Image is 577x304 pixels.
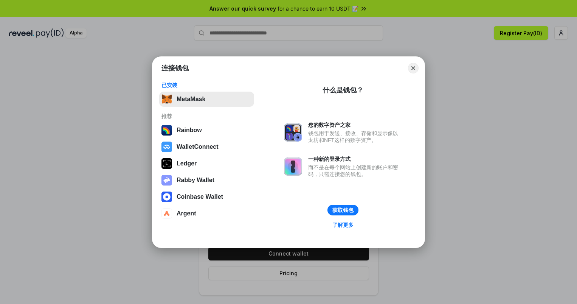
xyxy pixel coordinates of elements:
a: 了解更多 [328,220,358,230]
img: svg+xml,%3Csvg%20xmlns%3D%22http%3A%2F%2Fwww.w3.org%2F2000%2Fsvg%22%20fill%3D%22none%22%20viewBox... [284,157,302,176]
div: 推荐 [161,113,252,120]
h1: 连接钱包 [161,64,189,73]
div: 一种新的登录方式 [308,156,402,162]
img: svg+xml,%3Csvg%20fill%3D%22none%22%20height%3D%2233%22%20viewBox%3D%220%200%2035%2033%22%20width%... [161,94,172,104]
img: svg+xml,%3Csvg%20xmlns%3D%22http%3A%2F%2Fwww.w3.org%2F2000%2Fsvg%22%20fill%3D%22none%22%20viewBox... [284,123,302,142]
div: 获取钱包 [332,207,354,214]
img: svg+xml,%3Csvg%20width%3D%22120%22%20height%3D%22120%22%20viewBox%3D%220%200%20120%20120%22%20fil... [161,125,172,136]
div: 已安装 [161,82,252,89]
button: Coinbase Wallet [159,189,254,204]
div: Coinbase Wallet [177,193,223,200]
img: svg+xml,%3Csvg%20xmlns%3D%22http%3A%2F%2Fwww.w3.org%2F2000%2Fsvg%22%20width%3D%2228%22%20height%3... [161,158,172,169]
button: Rainbow [159,123,254,138]
img: svg+xml,%3Csvg%20width%3D%2228%22%20height%3D%2228%22%20viewBox%3D%220%200%2028%2028%22%20fill%3D... [161,142,172,152]
div: 您的数字资产之家 [308,122,402,128]
div: 了解更多 [332,221,354,228]
div: Rabby Wallet [177,177,214,184]
div: Rainbow [177,127,202,134]
button: Rabby Wallet [159,173,254,188]
img: svg+xml,%3Csvg%20width%3D%2228%22%20height%3D%2228%22%20viewBox%3D%220%200%2028%2028%22%20fill%3D... [161,208,172,219]
button: Ledger [159,156,254,171]
button: 获取钱包 [327,205,358,215]
button: Close [408,63,419,73]
div: Ledger [177,160,197,167]
div: 钱包用于发送、接收、存储和显示像以太坊和NFT这样的数字资产。 [308,130,402,143]
div: WalletConnect [177,143,219,150]
div: 什么是钱包？ [323,86,363,95]
div: Argent [177,210,196,217]
button: WalletConnect [159,139,254,154]
div: 而不是在每个网站上创建新的账户和密码，只需连接您的钱包。 [308,164,402,178]
button: Argent [159,206,254,221]
div: MetaMask [177,96,205,103]
img: svg+xml,%3Csvg%20xmlns%3D%22http%3A%2F%2Fwww.w3.org%2F2000%2Fsvg%22%20fill%3D%22none%22%20viewBox... [161,175,172,186]
img: svg+xml,%3Csvg%20width%3D%2228%22%20height%3D%2228%22%20viewBox%3D%220%200%2028%2028%22%20fill%3D... [161,192,172,202]
button: MetaMask [159,92,254,107]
